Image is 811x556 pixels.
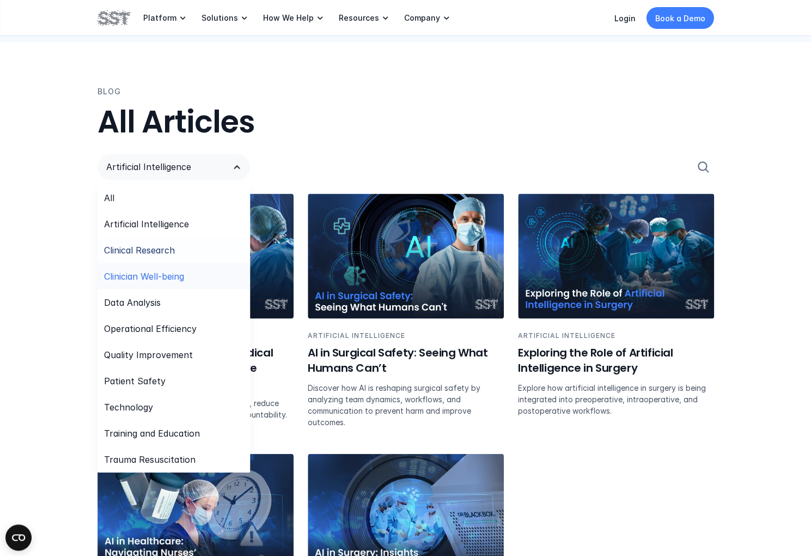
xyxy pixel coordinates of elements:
[308,330,504,340] p: ARTIFICIAL INTELLIGENCE
[104,269,184,282] p: Clinician Well-being
[339,13,379,23] p: Resources
[104,243,175,256] p: Clinical Research
[692,156,714,178] button: Search Icon
[655,13,705,24] p: Book a Demo
[518,194,714,318] img: 4 clinicians in an OR operating on a patient
[518,193,714,439] a: 4 clinicians in an OR operating on a patientARTIFICIAL INTELLIGENCEExploring the Role of Artifici...
[104,348,193,361] p: Quality Improvement
[202,13,238,23] p: Solutions
[263,13,314,23] p: How We Help
[518,382,714,416] p: Explore how artificial intelligence in surgery is being integrated into preoperative, intraoperat...
[104,322,197,335] p: Operational Efficiency
[97,104,714,141] h2: All Articles
[97,193,294,439] a: Two clinicians in an operating room, looking down at tableARTIFICIAL INTELLIGENCEHow AI Can Help ...
[97,194,294,318] img: Two clinicians in an operating room, looking down at table
[104,400,153,413] p: Technology
[518,330,714,340] p: ARTIFICIAL INTELLIGENCE
[97,86,121,98] p: BLOG
[104,452,196,466] p: Trauma Resuscitation
[143,13,176,23] p: Platform
[104,217,189,230] p: Artificial Intelligence
[308,345,504,375] h6: AI in Surgical Safety: Seeing What Humans Can’t
[647,7,714,29] a: Book a Demo
[404,13,440,23] p: Company
[104,191,114,204] p: All
[5,524,32,551] button: Open CMP widget
[308,193,504,439] a: Caucasian male doctor in scrubs looking at the camera. Surgical imagery in the background.ARTIFIC...
[308,194,504,318] img: Caucasian male doctor in scrubs looking at the camera. Surgical imagery in the background.
[97,397,294,420] p: Learn how AI helps prevent medical errors, reduce malpractice risk, and improve clinical accounta...
[614,14,636,23] a: Login
[106,160,219,173] p: Artificial Intelligence
[104,426,200,439] p: Training and Education
[97,345,294,390] h6: How AI Can Help Reduce Medical Malpractice Risk and Improve Clinical Accountability
[104,295,161,309] p: Data Analysis
[97,330,294,340] p: ARTIFICIAL INTELLIGENCE
[518,345,714,375] h6: Exploring the Role of Artificial Intelligence in Surgery
[97,9,130,27] img: SST logo
[104,374,166,387] p: Patient Safety
[308,382,504,427] p: Discover how AI is reshaping surgical safety by analyzing team dynamics, workflows, and communica...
